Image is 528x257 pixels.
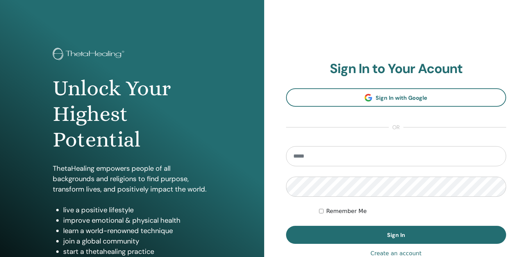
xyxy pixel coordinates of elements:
[286,226,506,244] button: Sign In
[63,236,211,246] li: join a global community
[387,231,405,239] span: Sign In
[63,246,211,257] li: start a thetahealing practice
[376,94,427,101] span: Sign In with Google
[326,207,367,215] label: Remember Me
[53,76,211,153] h1: Unlock Your Highest Potential
[389,123,403,132] span: or
[319,207,506,215] div: Keep me authenticated indefinitely or until I manually logout
[63,215,211,225] li: improve emotional & physical health
[286,88,506,107] a: Sign In with Google
[53,163,211,194] p: ThetaHealing empowers people of all backgrounds and religions to find purpose, transform lives, a...
[63,225,211,236] li: learn a world-renowned technique
[286,61,506,77] h2: Sign In to Your Acount
[63,205,211,215] li: live a positive lifestyle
